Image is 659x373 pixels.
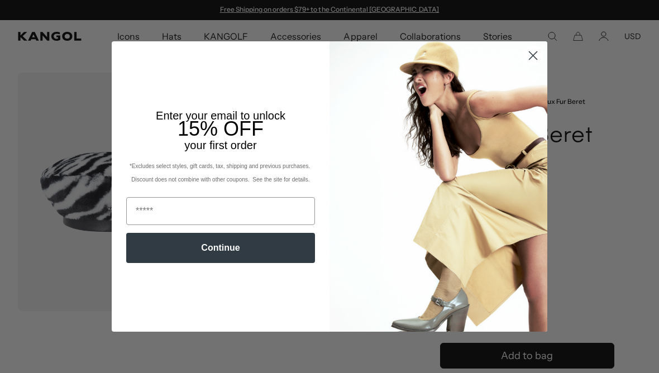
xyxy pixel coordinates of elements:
[329,41,547,332] img: 93be19ad-e773-4382-80b9-c9d740c9197f.jpeg
[126,233,315,263] button: Continue
[523,46,543,65] button: Close dialog
[178,117,264,140] span: 15% OFF
[130,163,312,183] span: *Excludes select styles, gift cards, tax, shipping and previous purchases. Discount does not comb...
[126,197,315,225] input: Email
[156,109,285,122] span: Enter your email to unlock
[184,139,256,151] span: your first order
